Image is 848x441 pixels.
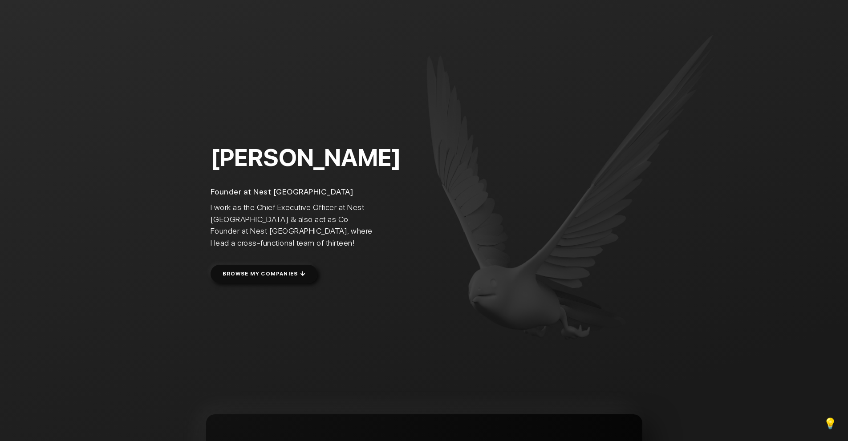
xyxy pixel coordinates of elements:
p: Founder at Nest [GEOGRAPHIC_DATA] [211,186,375,198]
h1: [PERSON_NAME] [211,143,375,172]
button: 💡 [821,415,839,432]
span: 💡 [824,417,837,429]
p: I work as the Chief Executive Officer at Nest [GEOGRAPHIC_DATA] & also act as Co-Founder at Nest ... [211,202,375,249]
a: Browse my Companies [211,265,318,283]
